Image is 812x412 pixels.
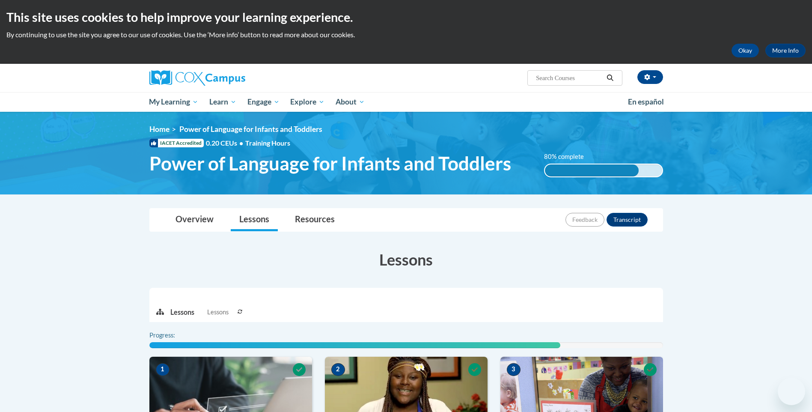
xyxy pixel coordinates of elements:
span: Lessons [207,308,229,317]
a: Learn [204,92,242,112]
a: En español [622,93,669,111]
button: Okay [732,44,759,57]
span: 3 [507,363,521,376]
button: Account Settings [637,70,663,84]
button: Search [604,73,616,83]
span: Power of Language for Infants and Toddlers [179,125,322,134]
a: Cox Campus [149,70,312,86]
span: Learn [209,97,236,107]
a: More Info [765,44,806,57]
a: Home [149,125,170,134]
p: Lessons [170,308,194,317]
span: En español [628,97,664,106]
span: About [336,97,365,107]
h3: Lessons [149,249,663,270]
span: IACET Accredited [149,139,204,147]
div: Main menu [137,92,676,112]
span: 2 [331,363,345,376]
input: Search Courses [535,73,604,83]
span: Explore [290,97,324,107]
img: Cox Campus [149,70,245,86]
button: Feedback [565,213,604,227]
a: Engage [242,92,285,112]
span: My Learning [149,97,198,107]
label: Progress: [149,331,199,340]
span: Training Hours [245,139,290,147]
span: Engage [247,97,280,107]
a: Lessons [231,209,278,231]
span: Power of Language for Infants and Toddlers [149,152,511,175]
a: Resources [286,209,343,231]
a: Overview [167,209,222,231]
div: 80% complete [545,164,639,176]
a: About [330,92,370,112]
a: Explore [285,92,330,112]
span: • [239,139,243,147]
h2: This site uses cookies to help improve your learning experience. [6,9,806,26]
a: My Learning [144,92,204,112]
span: 1 [156,363,170,376]
span: 0.20 CEUs [206,138,245,148]
p: By continuing to use the site you agree to our use of cookies. Use the ‘More info’ button to read... [6,30,806,39]
iframe: Button to launch messaging window [778,378,805,405]
button: Transcript [607,213,648,227]
label: 80% complete [544,152,593,161]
